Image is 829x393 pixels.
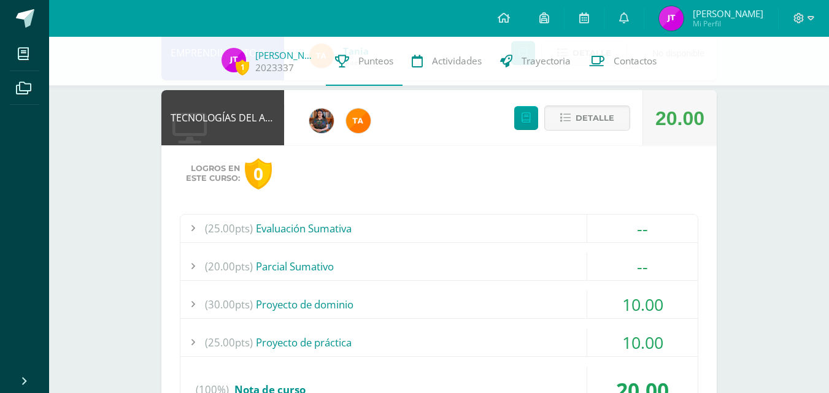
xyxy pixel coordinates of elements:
[205,253,253,280] span: (20.00pts)
[614,55,657,67] span: Contactos
[522,55,571,67] span: Trayectoria
[346,109,371,133] img: feaeb2f9bb45255e229dc5fdac9a9f6b.png
[655,91,704,146] div: 20.00
[236,59,249,75] span: 1
[587,291,698,318] div: 10.00
[180,329,698,356] div: Proyecto de práctica
[693,7,763,20] span: [PERSON_NAME]
[544,105,630,131] button: Detalle
[587,253,698,280] div: --
[358,55,393,67] span: Punteos
[180,215,698,242] div: Evaluación Sumativa
[255,49,317,61] a: [PERSON_NAME]
[205,291,253,318] span: (30.00pts)
[587,215,698,242] div: --
[255,61,294,74] a: 2023337
[205,215,253,242] span: (25.00pts)
[205,329,253,356] span: (25.00pts)
[186,164,240,183] span: Logros en este curso:
[432,55,482,67] span: Actividades
[245,158,272,189] div: 0
[309,109,334,133] img: 60a759e8b02ec95d430434cf0c0a55c7.png
[576,107,614,129] span: Detalle
[659,6,684,31] img: 12c8e9fd370cddd27b8f04261aae6b27.png
[580,37,666,86] a: Contactos
[180,291,698,318] div: Proyecto de dominio
[693,18,763,29] span: Mi Perfil
[403,37,491,86] a: Actividades
[491,37,580,86] a: Trayectoria
[587,329,698,356] div: 10.00
[222,48,246,72] img: 12c8e9fd370cddd27b8f04261aae6b27.png
[161,90,284,145] div: TECNOLOGÍAS DEL APRENDIZAJE Y LA COMUNICACIÓN
[326,37,403,86] a: Punteos
[180,253,698,280] div: Parcial Sumativo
